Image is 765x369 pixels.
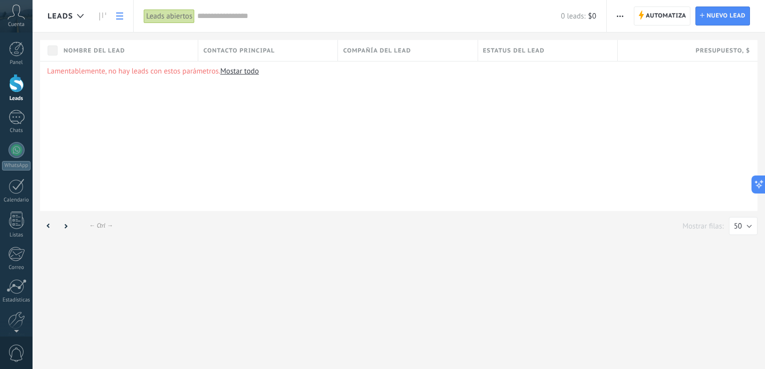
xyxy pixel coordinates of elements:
span: Estatus del lead [483,46,545,55]
p: Lamentablemente, no hay leads con estos parámetros. [47,66,750,76]
span: Presupuesto , $ [695,46,750,55]
span: Nombre del lead [64,46,125,55]
div: Calendario [2,197,31,203]
a: Lista [111,6,128,26]
p: Mostrar filas: [682,221,723,231]
span: 0 leads: [561,11,585,21]
div: Listas [2,232,31,238]
a: Automatiza [634,6,691,25]
a: Leads [94,6,111,26]
span: Nuevo lead [706,7,745,25]
span: $0 [588,11,596,21]
div: Panel [2,59,31,66]
a: Nuevo lead [695,6,750,25]
span: Leads [48,11,73,21]
div: ← Ctrl → [89,222,113,229]
span: 50 [734,221,742,231]
button: Más [613,6,627,25]
div: Estadísticas [2,297,31,303]
span: Compañía del lead [343,46,411,55]
span: Automatiza [646,7,686,25]
div: Leads abiertos [144,9,195,23]
div: WhatsApp [2,161,31,170]
a: Mostar todo [220,66,259,76]
div: Leads [2,95,31,102]
div: Chats [2,127,31,134]
button: 50 [729,217,757,235]
span: Cuenta [8,21,25,28]
div: Correo [2,264,31,271]
span: Contacto principal [203,46,275,55]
